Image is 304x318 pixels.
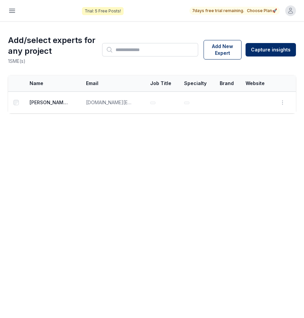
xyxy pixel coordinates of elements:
span: [PERSON_NAME] Li [30,99,70,106]
h1: Add/select experts for any project [8,35,102,56]
th: Specialty [180,75,216,92]
th: Job Title [146,75,180,92]
span: [DOMAIN_NAME][EMAIL_ADDRESS][DOMAIN_NAME] [86,99,133,106]
button: Add New Expert [204,40,242,59]
th: Name [24,75,82,92]
button: Capture insights [246,43,296,56]
span: 🚀 [272,8,277,13]
th: Brand [216,75,242,92]
span: Trial: 5 Free Posts! [85,8,121,13]
th: Website [242,75,273,92]
button: 7days free trial remaining.Choose Plan [192,8,277,13]
p: 1 SME(s) [8,58,102,65]
span: 7 days free trial remaining. [192,8,244,13]
th: Email [82,75,146,92]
